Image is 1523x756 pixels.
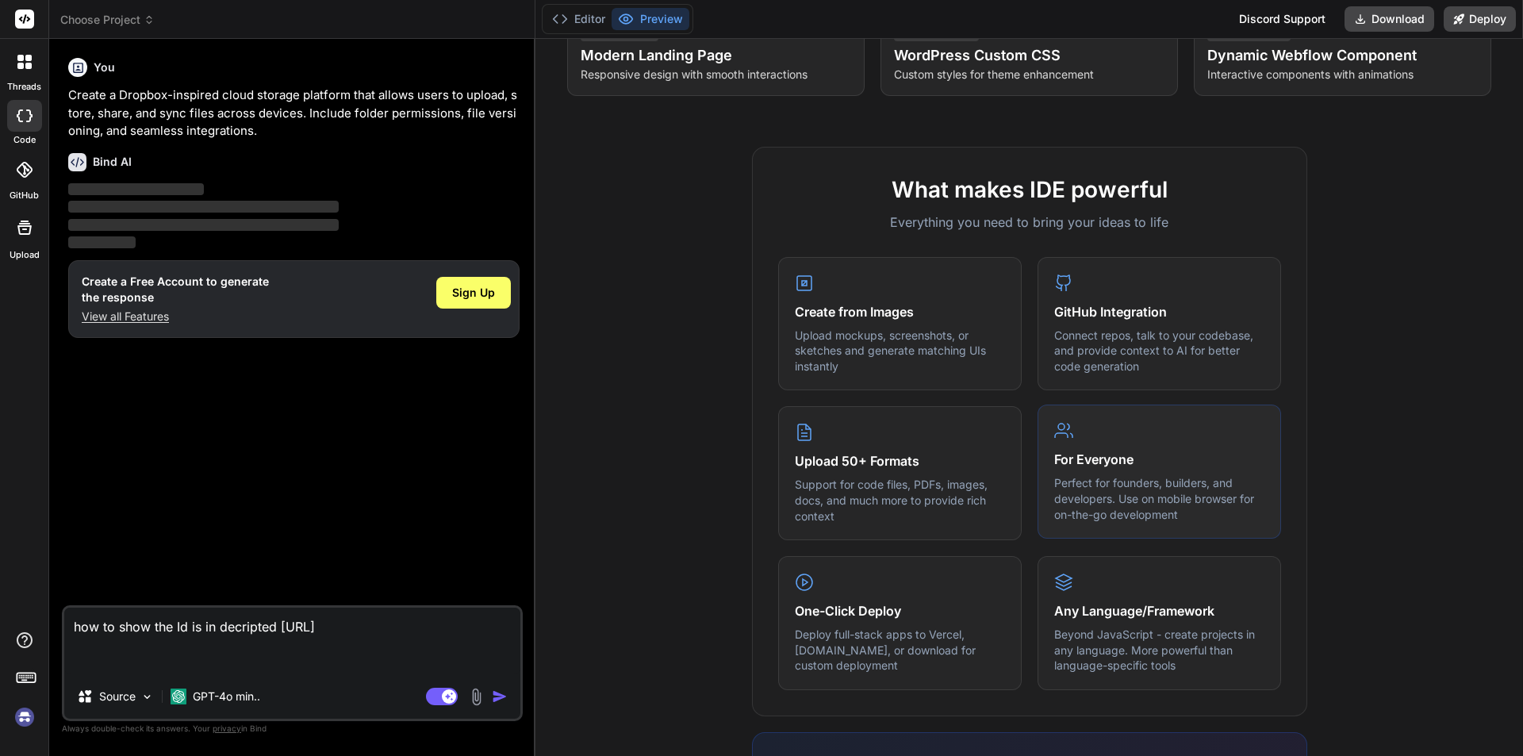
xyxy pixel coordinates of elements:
button: Editor [546,8,612,30]
span: privacy [213,723,241,733]
button: Deploy [1444,6,1516,32]
span: Sign Up [452,285,495,301]
p: Interactive components with animations [1207,67,1478,83]
span: ‌ [68,201,339,213]
p: Support for code files, PDFs, images, docs, and much more to provide rich context [795,477,1005,524]
div: Discord Support [1230,6,1335,32]
h4: GitHub Integration [1054,302,1264,321]
p: Responsive design with smooth interactions [581,67,851,83]
h6: Bind AI [93,154,132,170]
p: GPT-4o min.. [193,689,260,704]
label: code [13,133,36,147]
h2: What makes IDE powerful [778,173,1281,206]
img: attachment [467,688,485,706]
p: Upload mockups, screenshots, or sketches and generate matching UIs instantly [795,328,1005,374]
img: signin [11,704,38,731]
p: Connect repos, talk to your codebase, and provide context to AI for better code generation [1054,328,1264,374]
textarea: how to show the Id is in decripted [URL] [64,608,520,674]
label: GitHub [10,189,39,202]
p: Deploy full-stack apps to Vercel, [DOMAIN_NAME], or download for custom deployment [795,627,1005,673]
h4: Any Language/Framework [1054,601,1264,620]
p: Everything you need to bring your ideas to life [778,213,1281,232]
p: Perfect for founders, builders, and developers. Use on mobile browser for on-the-go development [1054,475,1264,522]
img: icon [492,689,508,704]
h4: WordPress Custom CSS [894,44,1164,67]
p: Source [99,689,136,704]
span: ‌ [68,236,136,248]
span: ‌ [68,183,204,195]
button: Download [1345,6,1434,32]
p: View all Features [82,309,269,324]
h4: Dynamic Webflow Component [1207,44,1478,67]
h4: Create from Images [795,302,1005,321]
img: GPT-4o mini [171,689,186,704]
label: Upload [10,248,40,262]
p: Always double-check its answers. Your in Bind [62,721,523,736]
span: ‌ [68,219,339,231]
h4: One-Click Deploy [795,601,1005,620]
h6: You [94,59,115,75]
h1: Create a Free Account to generate the response [82,274,269,305]
h4: Upload 50+ Formats [795,451,1005,470]
span: Choose Project [60,12,155,28]
h4: Modern Landing Page [581,44,851,67]
p: Custom styles for theme enhancement [894,67,1164,83]
label: threads [7,80,41,94]
h4: For Everyone [1054,450,1264,469]
p: Create a Dropbox-inspired cloud storage platform that allows users to upload, store, share, and s... [68,86,520,140]
p: Beyond JavaScript - create projects in any language. More powerful than language-specific tools [1054,627,1264,673]
img: Pick Models [140,690,154,704]
button: Preview [612,8,689,30]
